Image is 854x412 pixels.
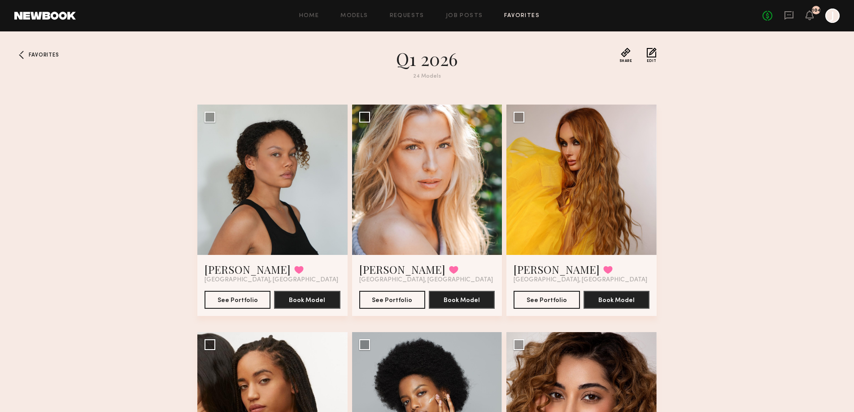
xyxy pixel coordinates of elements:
span: Share [619,59,632,63]
a: Favorites [14,48,29,62]
a: Book Model [274,296,340,303]
a: [PERSON_NAME] [514,262,600,276]
div: 104 [812,8,821,13]
a: Book Model [584,296,649,303]
a: Requests [390,13,424,19]
a: Job Posts [446,13,483,19]
h1: Q1 2026 [266,48,588,70]
span: [GEOGRAPHIC_DATA], [GEOGRAPHIC_DATA] [205,276,338,284]
a: J [825,9,840,23]
a: Book Model [429,296,495,303]
span: [GEOGRAPHIC_DATA], [GEOGRAPHIC_DATA] [514,276,647,284]
a: Models [340,13,368,19]
a: Home [299,13,319,19]
span: [GEOGRAPHIC_DATA], [GEOGRAPHIC_DATA] [359,276,493,284]
a: [PERSON_NAME] [359,262,445,276]
button: Book Model [274,291,340,309]
a: [PERSON_NAME] [205,262,291,276]
a: Favorites [504,13,540,19]
span: Edit [647,59,657,63]
button: Book Model [429,291,495,309]
button: See Portfolio [514,291,579,309]
span: Favorites [29,53,59,58]
button: Book Model [584,291,649,309]
button: Share [619,48,632,63]
button: See Portfolio [205,291,270,309]
button: Edit [647,48,657,63]
div: 24 Models [266,74,588,79]
button: See Portfolio [359,291,425,309]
